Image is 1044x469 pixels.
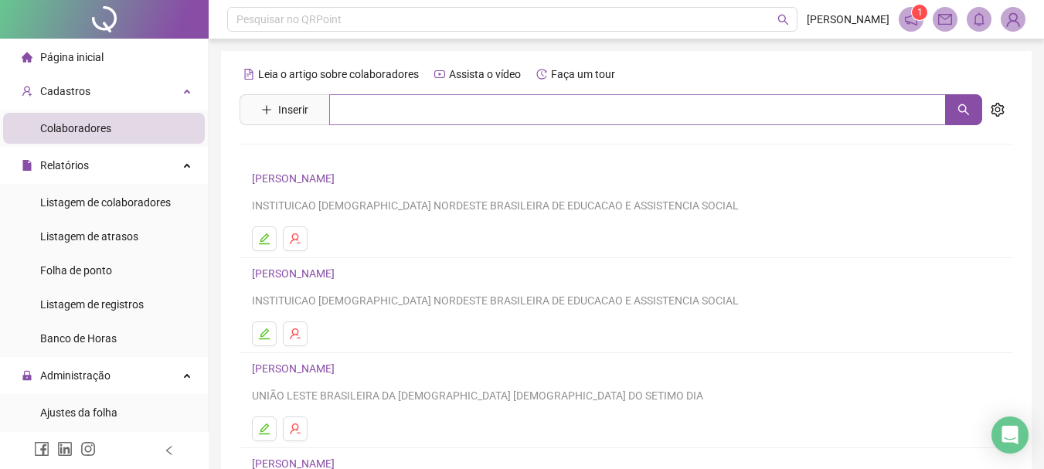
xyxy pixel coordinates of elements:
span: edit [258,328,270,340]
span: Listagem de registros [40,298,144,311]
span: user-delete [289,328,301,340]
span: user-delete [289,233,301,245]
span: Listagem de atrasos [40,230,138,243]
span: Folha de ponto [40,264,112,277]
span: youtube [434,69,445,80]
span: Colaboradores [40,122,111,134]
span: Leia o artigo sobre colaboradores [258,68,419,80]
span: facebook [34,441,49,457]
span: left [164,445,175,456]
span: [PERSON_NAME] [807,11,889,28]
span: Relatórios [40,159,89,172]
span: user-add [22,86,32,97]
span: search [777,14,789,25]
span: Administração [40,369,111,382]
span: search [957,104,970,116]
div: Open Intercom Messenger [991,416,1029,454]
span: history [536,69,547,80]
span: mail [938,12,952,26]
span: edit [258,423,270,435]
div: INSTITUICAO [DEMOGRAPHIC_DATA] NORDESTE BRASILEIRA DE EDUCACAO E ASSISTENCIA SOCIAL [252,197,1001,214]
a: [PERSON_NAME] [252,362,339,375]
span: plus [261,104,272,115]
span: file [22,160,32,171]
span: setting [991,103,1005,117]
span: Ajustes da folha [40,406,117,419]
span: Página inicial [40,51,104,63]
span: Cadastros [40,85,90,97]
span: 1 [917,7,923,18]
span: Listagem de colaboradores [40,196,171,209]
a: [PERSON_NAME] [252,267,339,280]
span: home [22,52,32,63]
span: Faça um tour [551,68,615,80]
span: instagram [80,441,96,457]
span: edit [258,233,270,245]
span: user-delete [289,423,301,435]
span: linkedin [57,441,73,457]
span: lock [22,370,32,381]
span: Assista o vídeo [449,68,521,80]
span: notification [904,12,918,26]
div: UNIÃO LESTE BRASILEIRA DA [DEMOGRAPHIC_DATA] [DEMOGRAPHIC_DATA] DO SETIMO DIA [252,387,1001,404]
span: file-text [243,69,254,80]
span: Inserir [278,101,308,118]
sup: 1 [912,5,927,20]
span: Banco de Horas [40,332,117,345]
a: [PERSON_NAME] [252,172,339,185]
span: bell [972,12,986,26]
img: 88383 [1001,8,1025,31]
button: Inserir [249,97,321,122]
div: INSTITUICAO [DEMOGRAPHIC_DATA] NORDESTE BRASILEIRA DE EDUCACAO E ASSISTENCIA SOCIAL [252,292,1001,309]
